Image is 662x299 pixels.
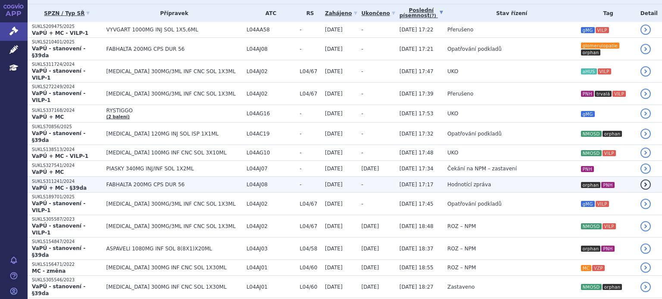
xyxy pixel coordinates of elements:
[640,282,651,292] a: detail
[247,150,295,156] span: L04AG10
[400,150,434,156] span: [DATE] 17:48
[400,201,434,207] span: [DATE] 17:45
[300,131,321,137] span: -
[362,166,379,172] span: [DATE]
[447,68,458,74] span: UKO
[447,201,502,207] span: Opatřování podkladů
[362,182,363,188] span: -
[32,130,85,143] strong: VaPÚ - stanovení - §39da
[32,68,85,81] strong: VaPÚ - stanovení - VILP-1
[362,150,363,156] span: -
[300,166,321,172] span: -
[400,284,434,290] span: [DATE] 18:27
[596,201,609,207] i: VILP
[32,245,85,258] strong: VaPÚ - stanovení - §39da
[325,182,343,188] span: [DATE]
[400,68,434,74] span: [DATE] 17:47
[603,150,616,156] i: VILP
[640,66,651,77] a: detail
[32,179,102,185] p: SUKLS311241/2024
[640,44,651,54] a: detail
[598,68,611,74] i: VILP
[447,111,458,117] span: UKO
[636,4,662,22] th: Detail
[247,265,295,271] span: L04AJ01
[106,27,242,33] span: VYVGART 1000MG INJ SOL 1X5,6ML
[640,244,651,254] a: detail
[300,246,321,252] span: L04/58
[325,223,343,229] span: [DATE]
[400,223,434,229] span: [DATE] 18:48
[325,265,343,271] span: [DATE]
[325,27,343,33] span: [DATE]
[581,131,602,137] i: NMOSD
[400,27,434,33] span: [DATE] 17:22
[32,30,88,36] strong: VaPÚ + MC - VILP-1
[32,169,64,175] strong: VaPÚ + MC
[106,246,242,252] span: ASPAVELI 1080MG INF SOL 8(8X1)X20ML
[247,284,295,290] span: L04AJ01
[32,216,102,222] p: SUKLS305587/2023
[595,91,612,97] i: trvalá
[32,46,85,59] strong: VaPÚ - stanovení - §39da
[32,114,64,120] strong: VaPÚ + MC
[581,43,619,49] i: glomerulopatie
[325,150,343,156] span: [DATE]
[247,246,295,252] span: L04AJ03
[300,223,321,229] span: L04/67
[106,201,242,207] span: [MEDICAL_DATA] 300MG/3ML INF CNC SOL 1X3ML
[32,62,102,68] p: SUKLS311724/2024
[581,182,601,188] i: orphan
[603,284,622,290] i: orphan
[247,111,295,117] span: L04AG16
[612,91,626,97] i: VILP
[32,239,102,245] p: SUKLS154847/2024
[32,200,85,213] strong: VaPÚ - stanovení - VILP-1
[32,163,102,169] p: SUKLS327541/2024
[576,4,636,22] th: Tag
[32,223,85,236] strong: VaPÚ - stanovení - VILP-1
[32,268,66,274] strong: MC - změna
[640,262,651,273] a: detail
[400,131,434,137] span: [DATE] 17:32
[447,91,473,97] span: Přerušeno
[242,4,295,22] th: ATC
[32,185,87,191] strong: VaPÚ + MC - §39da
[447,265,476,271] span: ROZ – NPM
[447,150,458,156] span: UKO
[32,24,102,30] p: SUKLS209475/2025
[106,91,242,97] span: [MEDICAL_DATA] 300MG/3ML INF CNC SOL 1X3ML
[32,147,102,153] p: SUKLS138513/2024
[106,114,130,119] a: (2 balení)
[640,89,651,99] a: detail
[581,68,597,74] i: aHUS
[32,108,102,114] p: SUKLS337168/2024
[447,46,502,52] span: Opatřování podkladů
[640,148,651,158] a: detail
[640,199,651,209] a: detail
[447,182,491,188] span: Hodnotící zpráva
[400,265,434,271] span: [DATE] 18:55
[430,13,436,18] abbr: (?)
[300,111,321,117] span: -
[300,150,321,156] span: -
[362,223,379,229] span: [DATE]
[102,4,242,22] th: Přípravek
[32,7,102,19] a: SPZN / Typ SŘ
[247,46,295,52] span: L04AJ08
[325,131,343,137] span: [DATE]
[581,246,601,252] i: orphan
[325,111,343,117] span: [DATE]
[400,166,434,172] span: [DATE] 17:34
[592,265,605,271] i: VZP
[32,39,102,45] p: SUKLS210401/2025
[106,108,242,114] span: RYSTIGGO
[447,27,473,33] span: Přerušeno
[300,68,321,74] span: L04/67
[32,262,102,268] p: SUKLS156471/2022
[300,91,321,97] span: L04/67
[325,246,343,252] span: [DATE]
[32,124,102,130] p: SUKLS70856/2025
[601,182,614,188] i: PNH
[447,223,476,229] span: ROZ – NPM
